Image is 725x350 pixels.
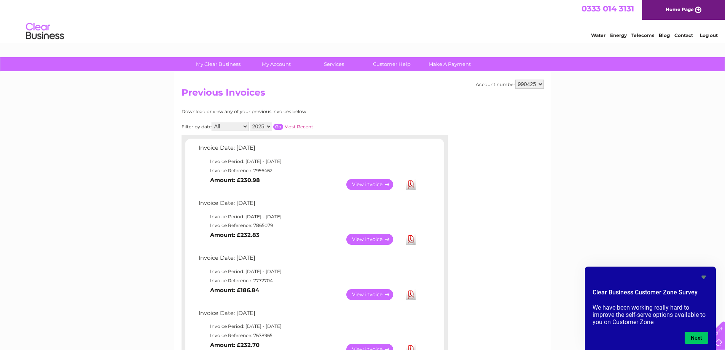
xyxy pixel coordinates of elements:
[591,32,605,38] a: Water
[593,288,708,301] h2: Clear Business Customer Zone Survey
[582,4,634,13] a: 0333 014 3131
[197,143,419,157] td: Invoice Date: [DATE]
[593,273,708,344] div: Clear Business Customer Zone Survey
[197,157,419,166] td: Invoice Period: [DATE] - [DATE]
[700,32,718,38] a: Log out
[245,57,308,71] a: My Account
[25,20,64,43] img: logo.png
[346,234,402,245] a: View
[284,124,313,129] a: Most Recent
[197,253,419,267] td: Invoice Date: [DATE]
[303,57,365,71] a: Services
[610,32,627,38] a: Energy
[406,179,416,190] a: Download
[685,332,708,344] button: Next question
[210,342,260,348] b: Amount: £232.70
[197,331,419,340] td: Invoice Reference: 7678965
[346,179,402,190] a: View
[197,308,419,322] td: Invoice Date: [DATE]
[674,32,693,38] a: Contact
[182,122,381,131] div: Filter by date
[182,87,544,102] h2: Previous Invoices
[197,212,419,221] td: Invoice Period: [DATE] - [DATE]
[593,304,708,326] p: We have been working really hard to improve the self-serve options available to you on Customer Zone
[197,198,419,212] td: Invoice Date: [DATE]
[659,32,670,38] a: Blog
[187,57,250,71] a: My Clear Business
[406,289,416,300] a: Download
[210,177,260,184] b: Amount: £230.98
[210,232,260,238] b: Amount: £232.83
[360,57,423,71] a: Customer Help
[631,32,654,38] a: Telecoms
[406,234,416,245] a: Download
[418,57,481,71] a: Make A Payment
[197,322,419,331] td: Invoice Period: [DATE] - [DATE]
[699,273,708,282] button: Hide survey
[476,80,544,89] div: Account number
[197,276,419,285] td: Invoice Reference: 7772704
[197,166,419,175] td: Invoice Reference: 7956462
[197,267,419,276] td: Invoice Period: [DATE] - [DATE]
[183,4,543,37] div: Clear Business is a trading name of Verastar Limited (registered in [GEOGRAPHIC_DATA] No. 3667643...
[346,289,402,300] a: View
[197,221,419,230] td: Invoice Reference: 7865079
[210,287,259,294] b: Amount: £186.84
[182,109,381,114] div: Download or view any of your previous invoices below.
